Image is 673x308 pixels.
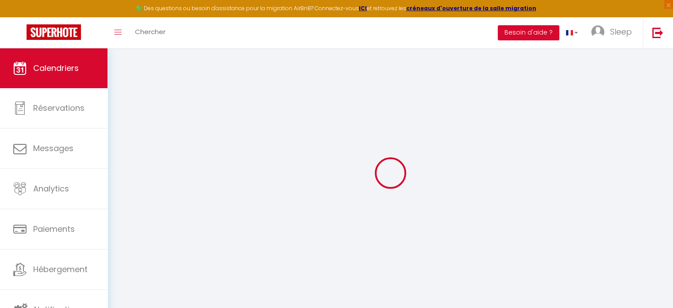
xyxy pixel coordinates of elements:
[33,183,69,194] span: Analytics
[359,4,367,12] a: ICI
[27,24,81,40] img: Super Booking
[652,27,663,38] img: logout
[135,27,165,36] span: Chercher
[7,4,34,30] button: Ouvrir le widget de chat LiveChat
[406,4,536,12] a: créneaux d'ouverture de la salle migration
[33,264,88,275] span: Hébergement
[498,25,559,40] button: Besoin d'aide ?
[610,26,632,37] span: Sleep
[33,223,75,234] span: Paiements
[585,17,643,48] a: ... Sleep
[33,62,79,74] span: Calendriers
[33,102,85,113] span: Réservations
[33,143,73,154] span: Messages
[591,25,604,39] img: ...
[128,17,172,48] a: Chercher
